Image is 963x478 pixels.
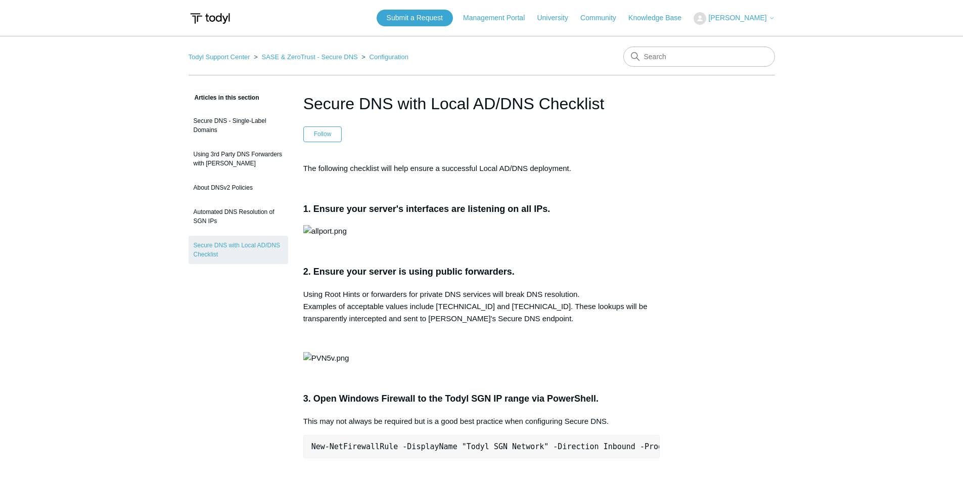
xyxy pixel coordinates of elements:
h3: 2. Ensure your server is using public forwarders. [303,265,660,279]
a: Secure DNS - Single-Label Domains [189,111,288,140]
a: Automated DNS Resolution of SGN IPs [189,202,288,231]
pre: New-NetFirewallRule -DisplayName "Todyl SGN Network" -Direction Inbound -Program Any -LocalAddres... [303,435,660,458]
li: Configuration [359,53,408,61]
span: Articles in this section [189,94,259,101]
img: allport.png [303,225,347,237]
button: [PERSON_NAME] [694,12,774,25]
a: About DNSv2 Policies [189,178,288,197]
a: Configuration [370,53,408,61]
a: Secure DNS with Local AD/DNS Checklist [189,236,288,264]
a: University [537,13,578,23]
a: Using 3rd Party DNS Forwarders with [PERSON_NAME] [189,145,288,173]
p: The following checklist will help ensure a successful Local AD/DNS deployment. [303,162,660,175]
img: Todyl Support Center Help Center home page [189,9,232,28]
a: Management Portal [463,13,535,23]
p: Using Root Hints or forwarders for private DNS services will break DNS resolution. Examples of ac... [303,288,660,325]
h3: 1. Ensure your server's interfaces are listening on all IPs. [303,202,660,216]
a: Todyl Support Center [189,53,250,61]
span: [PERSON_NAME] [708,14,766,22]
a: Submit a Request [377,10,453,26]
a: Knowledge Base [628,13,692,23]
h1: Secure DNS with Local AD/DNS Checklist [303,92,660,116]
img: PVN5v.png [303,352,349,364]
a: Community [580,13,626,23]
li: Todyl Support Center [189,53,252,61]
input: Search [623,47,775,67]
h3: 3. Open Windows Firewall to the Todyl SGN IP range via PowerShell. [303,392,660,406]
a: SASE & ZeroTrust - Secure DNS [261,53,357,61]
li: SASE & ZeroTrust - Secure DNS [252,53,359,61]
button: Follow Article [303,126,342,142]
p: This may not always be required but is a good best practice when configuring Secure DNS. [303,415,660,427]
